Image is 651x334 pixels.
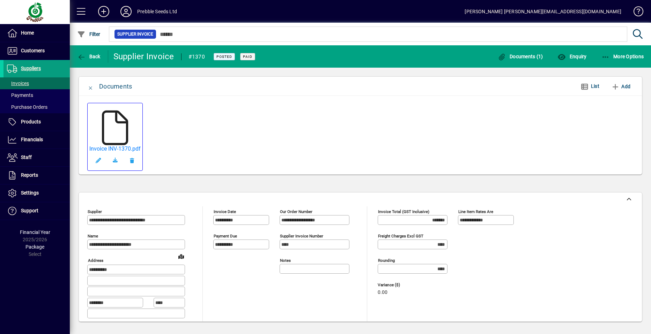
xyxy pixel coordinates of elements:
[465,6,621,17] div: [PERSON_NAME] [PERSON_NAME][EMAIL_ADDRESS][DOMAIN_NAME]
[557,54,586,59] span: Enquiry
[214,234,237,238] mat-label: Payment due
[556,50,588,63] button: Enquiry
[3,184,70,202] a: Settings
[20,229,50,235] span: Financial Year
[378,283,420,287] span: Variance ($)
[3,101,70,113] a: Purchase Orders
[611,81,630,92] span: Add
[7,104,47,110] span: Purchase Orders
[214,209,236,214] mat-label: Invoice date
[600,50,646,63] button: More Options
[3,202,70,220] a: Support
[124,152,140,169] button: Remove
[3,149,70,166] a: Staff
[3,131,70,149] a: Financials
[378,290,387,295] span: 0.00
[176,251,187,262] a: View on map
[243,54,252,59] span: Paid
[280,209,312,214] mat-label: Our order number
[7,81,29,86] span: Invoices
[3,77,70,89] a: Invoices
[498,54,543,59] span: Documents (1)
[75,50,102,63] button: Back
[93,5,115,18] button: Add
[21,137,43,142] span: Financials
[25,244,44,250] span: Package
[70,50,108,63] app-page-header-button: Back
[115,5,137,18] button: Profile
[3,42,70,60] a: Customers
[21,172,38,178] span: Reports
[75,28,102,40] button: Filter
[21,119,41,124] span: Products
[77,54,101,59] span: Back
[21,190,39,196] span: Settings
[137,6,177,17] div: Prebble Seeds Ltd
[107,152,124,169] a: Download
[3,89,70,101] a: Payments
[21,66,41,71] span: Suppliers
[628,1,642,24] a: Knowledge Base
[575,80,605,93] button: List
[188,51,205,62] div: #1370
[280,234,323,238] mat-label: Supplier invoice number
[82,78,99,95] button: Close
[113,51,174,62] div: Supplier Invoice
[458,209,493,214] mat-label: Line item rates are
[21,48,45,53] span: Customers
[280,258,291,263] mat-label: Notes
[3,167,70,184] a: Reports
[99,81,132,92] div: Documents
[117,31,153,38] span: Supplier Invoice
[7,92,33,98] span: Payments
[88,234,98,238] mat-label: Name
[21,30,34,36] span: Home
[90,152,107,169] button: Edit
[216,54,232,59] span: Posted
[89,145,141,152] a: Invoice INV-1370.pdf
[496,50,545,63] button: Documents (1)
[3,24,70,42] a: Home
[378,234,423,238] mat-label: Freight charges excl GST
[378,209,429,214] mat-label: Invoice Total (GST inclusive)
[77,31,101,37] span: Filter
[3,113,70,131] a: Products
[601,54,644,59] span: More Options
[21,208,38,213] span: Support
[88,209,102,214] mat-label: Supplier
[378,258,395,263] mat-label: Rounding
[608,80,633,93] button: Add
[21,154,32,160] span: Staff
[591,83,599,89] span: List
